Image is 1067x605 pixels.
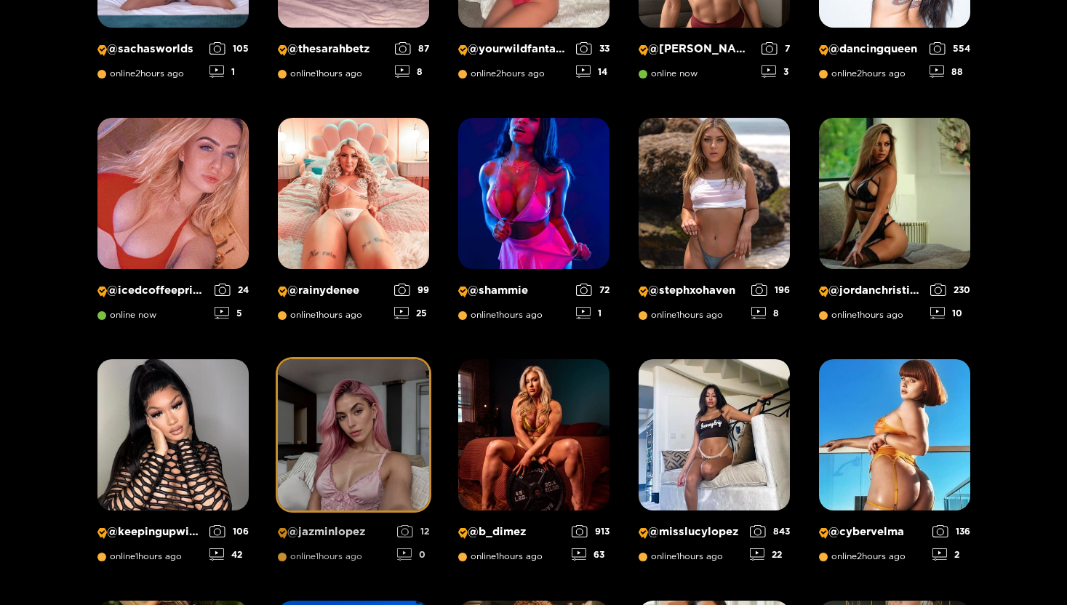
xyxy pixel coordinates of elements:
[458,42,569,56] p: @ yourwildfantasyy69
[97,359,249,572] a: Creator Profile Image: keepingupwithmo@keepingupwithmoonline1hours ago10642
[819,310,903,320] span: online 1 hours ago
[639,68,698,79] span: online now
[278,551,362,561] span: online 1 hours ago
[639,359,790,510] img: Creator Profile Image: misslucylopez
[572,525,610,537] div: 913
[930,65,970,78] div: 88
[458,359,610,510] img: Creator Profile Image: b_dimez
[751,284,790,296] div: 196
[278,118,429,330] a: Creator Profile Image: rainydenee@rainydeneeonline1hours ago9925
[209,548,249,561] div: 42
[932,548,970,561] div: 2
[576,65,610,78] div: 14
[576,284,610,296] div: 72
[750,525,790,537] div: 843
[576,307,610,319] div: 1
[639,551,723,561] span: online 1 hours ago
[278,118,429,269] img: Creator Profile Image: rainydenee
[458,118,610,269] img: Creator Profile Image: shammie
[458,551,543,561] span: online 1 hours ago
[397,525,429,537] div: 12
[395,42,429,55] div: 87
[819,284,923,297] p: @ jordanchristine_15
[209,42,249,55] div: 105
[97,118,249,269] img: Creator Profile Image: icedcoffeeprincess
[458,310,543,320] span: online 1 hours ago
[639,42,754,56] p: @ [PERSON_NAME]
[572,548,610,561] div: 63
[819,118,970,269] img: Creator Profile Image: jordanchristine_15
[639,525,743,539] p: @ misslucylopez
[930,284,970,296] div: 230
[215,307,249,319] div: 5
[97,118,249,330] a: Creator Profile Image: icedcoffeeprincess@icedcoffeeprincessonline now245
[639,118,790,269] img: Creator Profile Image: stephxohaven
[97,284,207,297] p: @ icedcoffeeprincess
[209,65,249,78] div: 1
[278,310,362,320] span: online 1 hours ago
[639,359,790,572] a: Creator Profile Image: misslucylopez@misslucylopezonline1hours ago84322
[762,42,790,55] div: 7
[97,359,249,510] img: Creator Profile Image: keepingupwithmo
[930,307,970,319] div: 10
[278,525,390,539] p: @ jazminlopez
[394,307,429,319] div: 25
[930,42,970,55] div: 554
[278,359,429,572] a: Creator Profile Image: jazminlopez@jazminlopezonline1hours ago120
[819,68,906,79] span: online 2 hours ago
[458,68,545,79] span: online 2 hours ago
[97,310,156,320] span: online now
[639,284,744,297] p: @ stephxohaven
[278,359,429,510] img: Creator Profile Image: jazminlopez
[762,65,790,78] div: 3
[394,284,429,296] div: 99
[819,525,925,539] p: @ cybervelma
[209,525,249,537] div: 106
[215,284,249,296] div: 24
[458,118,610,330] a: Creator Profile Image: shammie@shammieonline1hours ago721
[458,284,569,297] p: @ shammie
[278,284,387,297] p: @ rainydenee
[639,118,790,330] a: Creator Profile Image: stephxohaven@stephxohavenonline1hours ago1968
[97,525,202,539] p: @ keepingupwithmo
[458,359,610,572] a: Creator Profile Image: b_dimez@b_dimezonline1hours ago91363
[458,525,564,539] p: @ b_dimez
[97,68,184,79] span: online 2 hours ago
[932,525,970,537] div: 136
[278,68,362,79] span: online 1 hours ago
[397,548,429,561] div: 0
[819,42,922,56] p: @ dancingqueen
[750,548,790,561] div: 22
[576,42,610,55] div: 33
[819,359,970,572] a: Creator Profile Image: cybervelma@cybervelmaonline2hours ago1362
[819,359,970,510] img: Creator Profile Image: cybervelma
[819,118,970,330] a: Creator Profile Image: jordanchristine_15@jordanchristine_15online1hours ago23010
[639,310,723,320] span: online 1 hours ago
[395,65,429,78] div: 8
[751,307,790,319] div: 8
[97,42,202,56] p: @ sachasworlds
[97,551,182,561] span: online 1 hours ago
[278,42,388,56] p: @ thesarahbetz
[819,551,906,561] span: online 2 hours ago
